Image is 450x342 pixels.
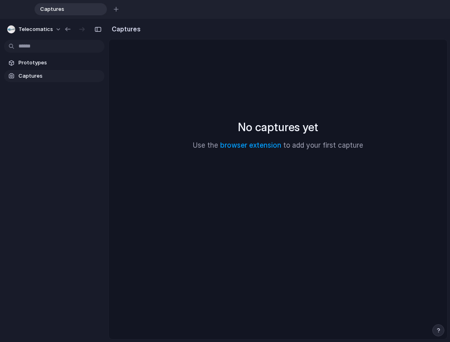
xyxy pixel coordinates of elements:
div: Captures [35,3,107,15]
button: Telecomatics [4,23,65,36]
h2: No captures yet [238,119,318,136]
span: Captures [18,72,101,80]
h2: Captures [108,24,141,34]
span: Telecomatics [18,25,53,33]
a: Prototypes [4,57,104,69]
p: Use the to add your first capture [193,140,363,151]
span: Prototypes [18,59,101,67]
a: browser extension [220,141,281,149]
a: Captures [4,70,104,82]
span: Captures [37,5,94,13]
